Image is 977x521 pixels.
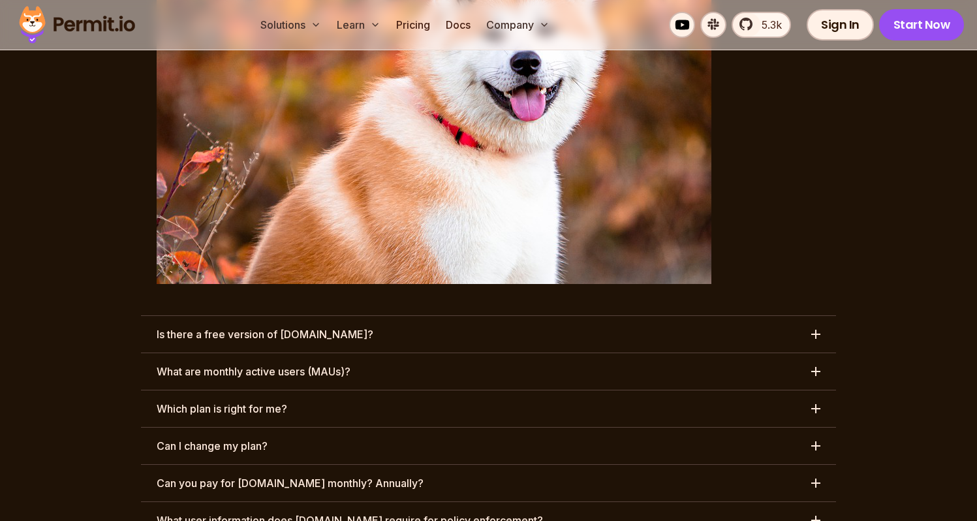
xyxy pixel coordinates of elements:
[332,12,386,38] button: Learn
[754,17,782,33] span: 5.3k
[441,12,476,38] a: Docs
[141,465,836,501] button: Can you pay for [DOMAIN_NAME] monthly? Annually?
[157,364,350,379] h3: What are monthly active users (MAUs)?
[157,438,268,454] h3: Can I change my plan?
[13,3,141,47] img: Permit logo
[807,9,874,40] a: Sign In
[157,475,424,491] h3: Can you pay for [DOMAIN_NAME] monthly? Annually?
[391,12,435,38] a: Pricing
[141,353,836,390] button: What are monthly active users (MAUs)?
[141,428,836,464] button: Can I change my plan?
[255,12,326,38] button: Solutions
[157,326,373,342] h3: Is there a free version of [DOMAIN_NAME]?
[732,12,791,38] a: 5.3k
[879,9,965,40] a: Start Now
[157,401,287,417] h3: Which plan is right for me?
[481,12,555,38] button: Company
[141,316,836,353] button: Is there a free version of [DOMAIN_NAME]?
[141,390,836,427] button: Which plan is right for me?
